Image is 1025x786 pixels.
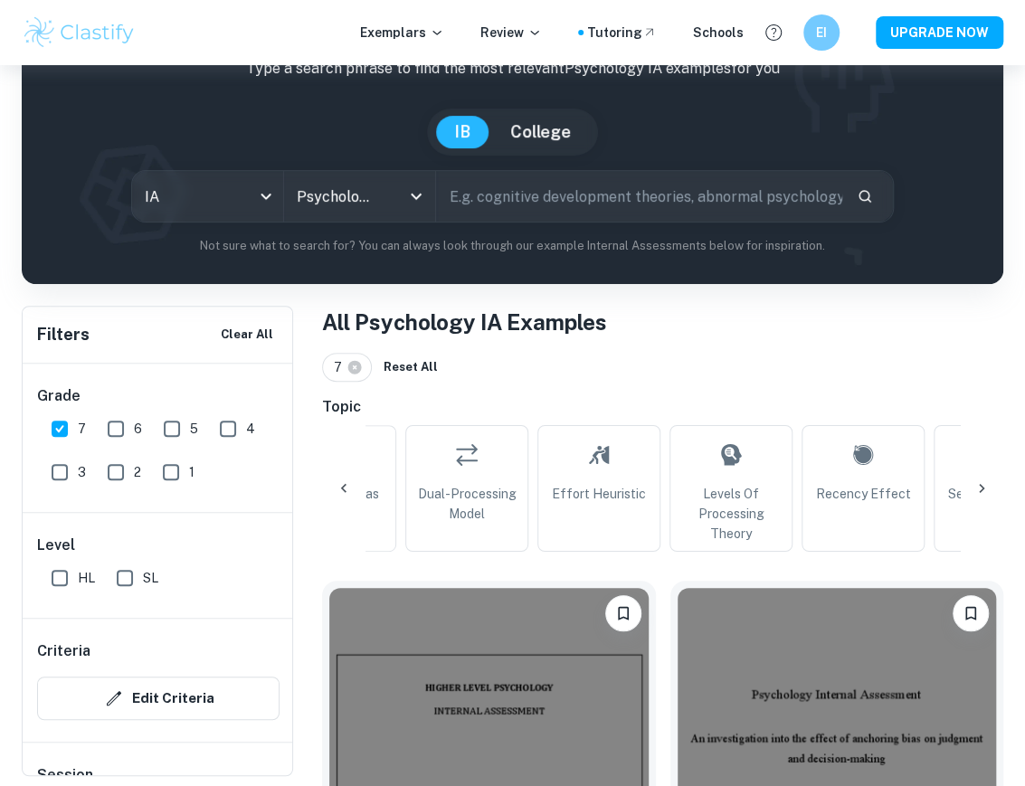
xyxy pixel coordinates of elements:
[849,181,880,212] button: Search
[322,396,1003,418] h6: Topic
[413,484,520,524] span: Dual-Processing Model
[37,322,90,347] h6: Filters
[37,535,280,556] h6: Level
[78,462,86,482] span: 3
[322,353,372,382] div: 7
[379,354,442,381] button: Reset All
[322,306,1003,338] h1: All Psychology IA Examples
[190,419,198,439] span: 5
[143,568,158,588] span: SL
[403,184,429,209] button: Open
[811,23,832,43] h6: EI
[22,14,137,51] img: Clastify logo
[37,385,280,407] h6: Grade
[816,484,911,504] span: Recency Effect
[36,237,989,255] p: Not sure what to search for? You can always look through our example Internal Assessments below f...
[758,17,789,48] button: Help and Feedback
[492,116,589,148] button: College
[953,595,989,631] button: Bookmark
[36,58,989,80] p: Type a search phrase to find the most relevant Psychology IA examples for you
[678,484,784,544] span: Levels of Processing Theory
[189,462,195,482] span: 1
[436,116,489,148] button: IB
[78,568,95,588] span: HL
[803,14,840,51] button: EI
[134,462,141,482] span: 2
[360,23,444,43] p: Exemplars
[693,23,744,43] a: Schools
[37,640,90,662] h6: Criteria
[132,171,283,222] div: IA
[876,16,1003,49] button: UPGRADE NOW
[480,23,542,43] p: Review
[587,23,657,43] a: Tutoring
[134,419,142,439] span: 6
[216,321,278,348] button: Clear All
[552,484,646,504] span: Effort Heuristic
[334,357,350,377] span: 7
[37,677,280,720] button: Edit Criteria
[436,171,841,222] input: E.g. cognitive development theories, abnormal psychology case studies, social psychology experime...
[78,419,86,439] span: 7
[605,595,641,631] button: Bookmark
[246,419,255,439] span: 4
